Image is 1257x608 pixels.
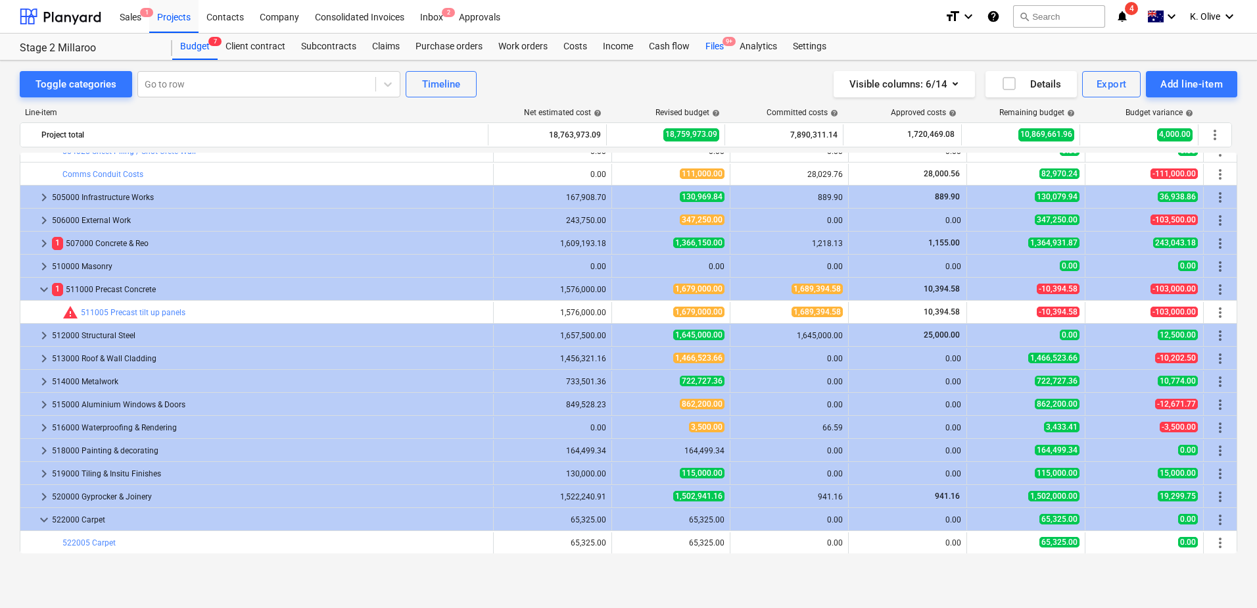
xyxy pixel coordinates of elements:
span: 347,250.00 [680,215,724,225]
span: 130,079.94 [1035,191,1079,202]
div: 28,029.76 [736,170,843,179]
button: Add line-item [1146,71,1237,97]
span: 15,000.00 [1158,468,1198,478]
span: 12,500.00 [1158,330,1198,340]
span: -12,671.77 [1155,399,1198,409]
a: Income [595,34,641,60]
a: 522005 Carpet [62,538,116,547]
span: More actions [1212,466,1228,482]
div: Net estimated cost [524,108,602,117]
div: 0.00 [854,262,961,271]
span: 4,000.00 [1157,128,1193,141]
span: More actions [1212,374,1228,390]
span: 243,043.18 [1153,238,1198,248]
i: format_size [945,9,961,24]
span: Committed costs exceed revised budget [62,305,78,320]
span: 722,727.36 [1035,376,1079,386]
div: 733,501.36 [499,377,606,386]
span: help [1183,109,1193,117]
span: More actions [1212,259,1228,274]
span: keyboard_arrow_down [36,282,52,297]
div: Revised budget [655,108,720,117]
span: More actions [1212,213,1228,228]
div: 0.00 [736,446,843,455]
div: 505000 Infrastructure Works [52,187,488,208]
span: 862,200.00 [680,399,724,409]
span: 111,000.00 [680,168,724,179]
div: Settings [785,34,834,60]
div: 941.16 [736,492,843,501]
span: 0.00 [1060,261,1079,271]
span: 2 [442,8,455,17]
a: Comms Conduit Costs [62,170,143,179]
div: 1,576,000.00 [499,285,606,294]
div: Budget variance [1126,108,1193,117]
a: Analytics [732,34,785,60]
div: 65,325.00 [499,538,606,547]
div: 0.00 [617,262,724,271]
span: 65,325.00 [1039,514,1079,524]
div: 516000 Waterproofing & Rendering [52,417,488,438]
span: 347,250.00 [1035,215,1079,225]
span: 7 [208,37,222,46]
div: 1,456,321.16 [499,354,606,363]
button: Export [1082,71,1141,97]
span: 1 [52,283,63,295]
span: 115,000.00 [1035,468,1079,478]
div: 506000 External Work [52,210,488,231]
div: Committed costs [767,108,838,117]
i: keyboard_arrow_down [1164,9,1179,24]
button: Details [985,71,1077,97]
div: 1,609,193.18 [499,239,606,248]
span: 9+ [723,37,736,46]
span: 862,200.00 [1035,399,1079,409]
div: 0.00 [736,538,843,547]
div: Subcontracts [293,34,364,60]
span: keyboard_arrow_right [36,259,52,274]
a: Purchase orders [408,34,490,60]
div: 1,576,000.00 [499,308,606,317]
i: Knowledge base [987,9,1000,24]
div: Details [1001,76,1061,93]
div: 130,000.00 [499,469,606,478]
span: 889.90 [934,192,961,201]
span: More actions [1212,305,1228,320]
span: 1,720,469.08 [906,129,956,140]
span: 18,759,973.09 [663,128,719,141]
span: keyboard_arrow_right [36,190,52,205]
span: 1,645,000.00 [673,330,724,340]
div: 65,325.00 [499,515,606,524]
div: 0.00 [854,354,961,363]
span: 130,969.84 [680,191,724,202]
a: 511005 Precast tilt up panels [81,308,185,317]
div: 510000 Masonry [52,256,488,277]
i: keyboard_arrow_down [1221,9,1237,24]
div: Toggle categories [36,76,116,93]
span: help [591,109,602,117]
div: 889.90 [736,193,843,202]
div: 7,890,311.14 [730,124,838,145]
span: More actions [1212,420,1228,436]
span: keyboard_arrow_right [36,236,52,251]
div: 1,218.13 [736,239,843,248]
i: notifications [1116,9,1129,24]
span: 1,679,000.00 [673,284,724,294]
a: Budget7 [172,34,218,60]
span: keyboard_arrow_right [36,213,52,228]
div: 164,499.34 [617,446,724,455]
span: -111,000.00 [1150,168,1198,179]
span: More actions [1212,351,1228,367]
a: Client contract [218,34,293,60]
span: keyboard_arrow_right [36,351,52,367]
div: 243,750.00 [499,216,606,225]
div: Remaining budget [999,108,1075,117]
span: 19,299.75 [1158,491,1198,501]
span: 1,689,394.58 [792,284,843,294]
div: 0.00 [736,262,843,271]
span: More actions [1212,397,1228,413]
div: Claims [364,34,408,60]
span: 3,500.00 [689,422,724,432]
div: 511000 Precast Concrete [52,279,488,300]
div: 512000 Structural Steel [52,325,488,346]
